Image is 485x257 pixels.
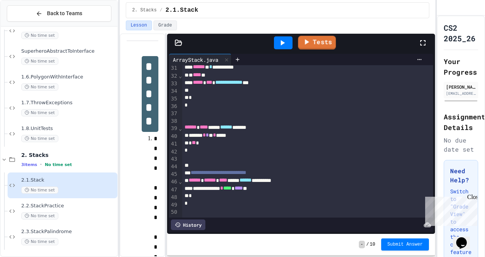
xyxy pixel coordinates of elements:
span: No time set [21,212,58,219]
span: No time set [21,238,58,245]
div: 47 [169,186,178,194]
span: Submit Answer [387,241,423,248]
div: 45 [169,171,178,178]
div: [EMAIL_ADDRESS][DOMAIN_NAME] [446,91,476,96]
div: 46 [169,178,178,186]
span: 1.6.PolygonWithInterface [21,74,116,80]
div: 39 [169,125,178,132]
div: [PERSON_NAME] [446,83,476,90]
h3: Need Help? [450,166,472,185]
div: 42 [169,148,178,156]
span: Fold line [178,125,182,132]
div: ArrayStack.java [169,54,232,65]
span: 2.3.StackPalindrome [21,229,116,235]
span: 2. Stacks [21,152,116,158]
span: 1.8.UnitTests [21,125,116,132]
button: Submit Answer [381,238,429,251]
span: / [366,241,369,248]
div: 49 [169,201,178,209]
div: 35 [169,95,178,103]
div: 43 [169,155,178,163]
div: 36 [169,103,178,110]
span: 2.1.Stack [21,177,116,183]
span: Fold line [178,179,182,185]
div: 41 [169,140,178,148]
div: 38 [169,118,178,125]
div: ArrayStack.java [169,56,222,64]
div: 37 [169,110,178,118]
div: 32 [169,72,178,80]
div: History [171,219,205,230]
iframe: chat widget [422,194,477,226]
div: No due date set [444,136,478,154]
iframe: chat widget [453,227,477,249]
span: 2.1.Stack [166,6,198,15]
div: 50 [169,208,178,216]
div: 31 [169,64,178,72]
span: No time set [21,32,58,39]
span: 1.7.ThrowExceptions [21,100,116,106]
span: No time set [21,135,58,142]
span: No time set [21,186,58,194]
button: Grade [153,20,177,30]
span: 10 [370,241,375,248]
button: Lesson [126,20,152,30]
div: 44 [169,163,178,171]
span: 3 items [21,162,37,167]
span: Fold line [178,73,182,79]
span: - [359,241,365,248]
h2: Assignment Details [444,111,478,133]
span: No time set [21,109,58,116]
span: • [40,161,42,168]
span: / [160,7,162,13]
a: Tests [298,36,336,49]
span: Back to Teams [47,9,82,17]
div: 34 [169,88,178,95]
span: No time set [21,58,58,65]
div: 40 [169,133,178,140]
span: 2. Stacks [132,7,157,13]
button: Back to Teams [7,5,111,22]
span: 2.2.StackPractice [21,203,116,209]
span: No time set [45,162,72,167]
div: 48 [169,194,178,201]
div: Chat with us now!Close [3,3,52,48]
span: SuperheroAbstractToInterface [21,48,116,55]
div: 33 [169,80,178,88]
span: No time set [21,83,58,91]
h1: CS2 2025_26 [444,22,478,44]
h2: Your Progress [444,56,478,77]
